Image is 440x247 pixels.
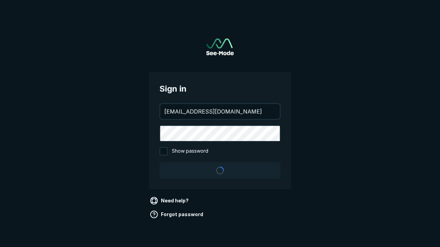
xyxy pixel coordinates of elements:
span: Sign in [159,83,280,95]
input: your@email.com [160,104,280,119]
span: Show password [172,147,208,155]
a: Need help? [148,195,191,206]
a: Go to sign in [206,38,234,55]
a: Forgot password [148,209,206,220]
img: See-Mode Logo [206,38,234,55]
